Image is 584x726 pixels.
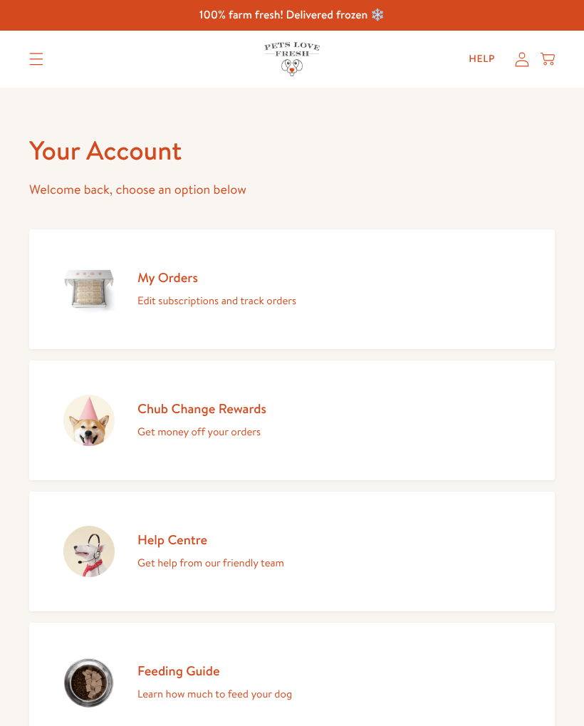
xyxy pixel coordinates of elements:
[137,531,284,548] h2: Help Centre
[29,133,555,167] h1: Your Account
[29,229,555,349] a: My Orders Edit subscriptions and track orders
[137,422,266,441] p: Get money off your orders
[18,41,55,77] summary: Translation missing: en.sections.header.menu
[137,291,296,310] p: Edit subscriptions and track orders
[137,685,292,703] p: Learn how much to feed your dog
[264,42,320,76] img: Pets Love Fresh
[137,400,266,417] h2: Chub Change Rewards
[29,361,555,480] a: Chub Change Rewards Get money off your orders
[29,179,555,201] p: Welcome back, choose an option below
[137,662,292,679] h2: Feeding Guide
[29,492,555,611] a: Help Centre Get help from our friendly team
[137,554,284,572] p: Get help from our friendly team
[457,45,506,73] a: Help
[137,269,296,286] h2: My Orders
